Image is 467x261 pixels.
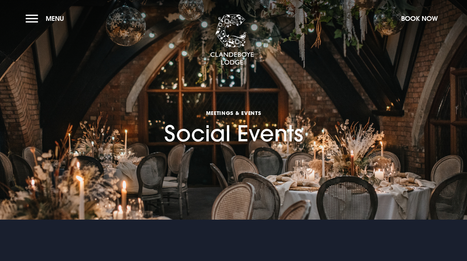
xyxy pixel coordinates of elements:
h1: Social Events [164,77,303,146]
img: Clandeboye Lodge [210,14,254,66]
button: Menu [26,11,68,26]
span: Menu [46,14,64,23]
span: Meetings & Events [164,109,303,116]
button: Book Now [397,11,441,26]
